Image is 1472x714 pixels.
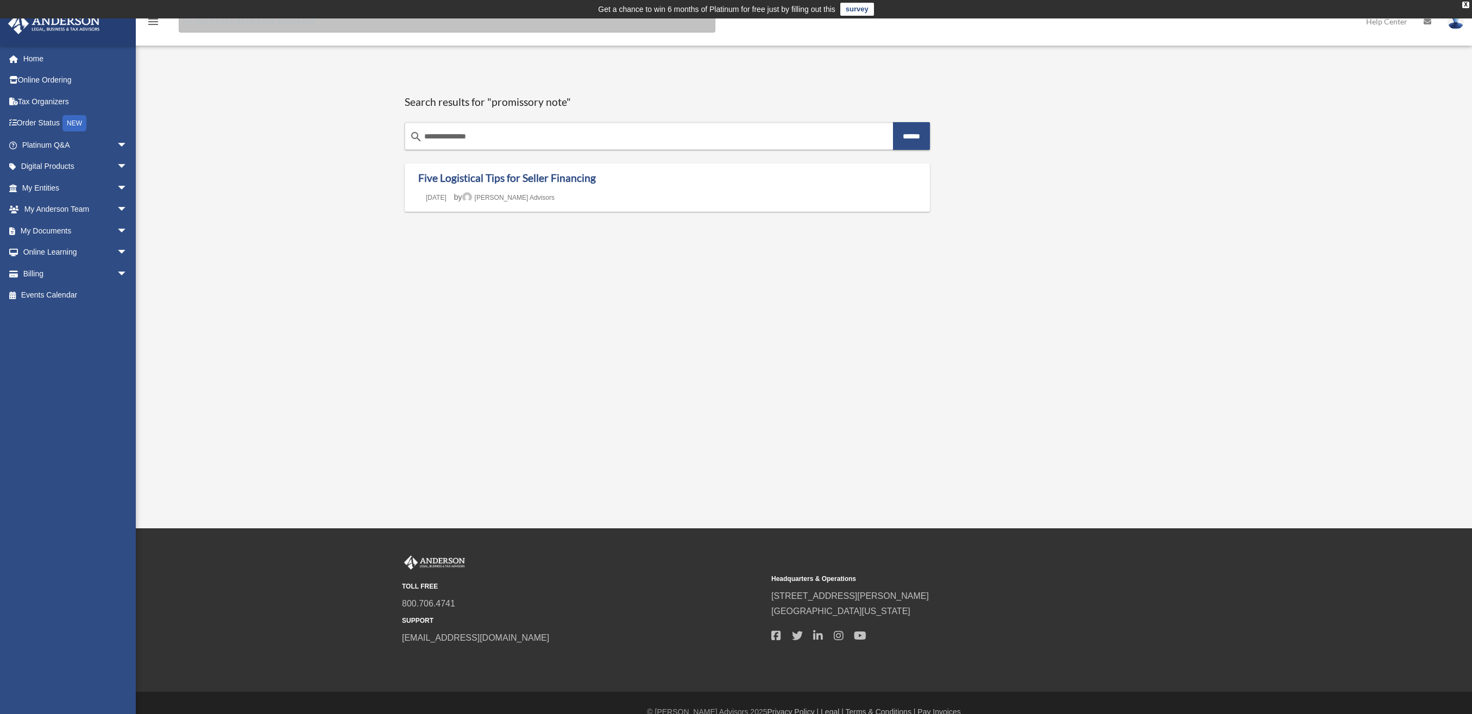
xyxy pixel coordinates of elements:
span: arrow_drop_down [117,134,139,156]
a: Online Ordering [8,69,144,91]
a: [STREET_ADDRESS][PERSON_NAME] [771,591,929,601]
a: 800.706.4741 [402,599,455,608]
span: arrow_drop_down [117,220,139,242]
a: My Documentsarrow_drop_down [8,220,144,242]
a: Platinum Q&Aarrow_drop_down [8,134,144,156]
a: My Entitiesarrow_drop_down [8,177,144,199]
a: [GEOGRAPHIC_DATA][US_STATE] [771,606,910,616]
span: arrow_drop_down [117,199,139,221]
a: [EMAIL_ADDRESS][DOMAIN_NAME] [402,633,549,642]
span: arrow_drop_down [117,242,139,264]
small: SUPPORT [402,615,764,627]
a: Home [8,48,139,69]
img: User Pic [1448,14,1464,29]
a: Digital Productsarrow_drop_down [8,156,144,178]
a: [PERSON_NAME] Advisors [462,194,555,201]
i: menu [147,15,160,28]
a: Order StatusNEW [8,112,144,135]
small: TOLL FREE [402,581,764,592]
span: arrow_drop_down [117,156,139,178]
i: search [410,130,423,143]
a: Five Logistical Tips for Seller Financing [418,172,596,184]
a: Online Learningarrow_drop_down [8,242,144,263]
i: search [181,15,193,27]
span: arrow_drop_down [117,177,139,199]
div: NEW [62,115,86,131]
a: menu [147,19,160,28]
img: Anderson Advisors Platinum Portal [402,555,467,570]
a: My Anderson Teamarrow_drop_down [8,199,144,220]
small: Headquarters & Operations [771,573,1133,585]
h1: Search results for "promissory note" [405,96,930,109]
span: arrow_drop_down [117,263,139,285]
a: Tax Organizers [8,91,144,112]
span: by [454,193,555,201]
a: Events Calendar [8,285,144,306]
a: [DATE] [418,194,454,201]
a: survey [840,3,874,16]
img: Anderson Advisors Platinum Portal [5,13,103,34]
div: Get a chance to win 6 months of Platinum for free just by filling out this [598,3,835,16]
div: close [1462,2,1469,8]
a: Billingarrow_drop_down [8,263,144,285]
